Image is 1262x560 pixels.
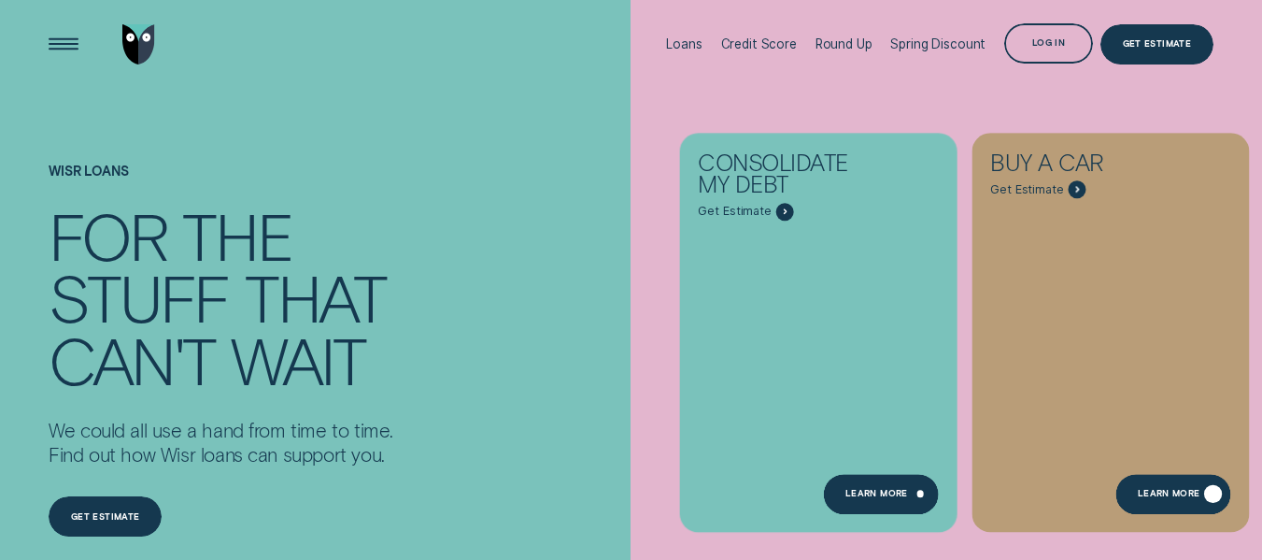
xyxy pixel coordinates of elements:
a: Consolidate my debt - Learn more [680,133,957,522]
a: Learn more [823,474,939,514]
div: Round Up [815,36,872,51]
div: Loans [666,36,702,51]
button: Log in [1004,23,1093,64]
div: can't [49,328,215,390]
div: Consolidate my debt [698,151,875,203]
div: For [49,204,166,266]
div: wait [231,328,365,390]
div: stuff [49,266,229,327]
h1: Wisr loans [49,164,393,204]
div: that [245,266,386,327]
a: Buy a car - Learn more [971,133,1249,522]
div: Credit Score [721,36,797,51]
img: Wisr [122,24,156,65]
a: Get Estimate [1100,24,1213,65]
div: Buy a car [990,151,1168,180]
h4: For the stuff that can't wait [49,204,393,390]
div: the [182,204,291,266]
a: Learn More [1115,474,1231,514]
p: We could all use a hand from time to time. Find out how Wisr loans can support you. [49,419,393,467]
a: Get estimate [49,496,162,537]
div: Spring Discount [890,36,985,51]
span: Get Estimate [698,204,771,219]
span: Get Estimate [990,182,1063,197]
button: Open Menu [44,24,84,65]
